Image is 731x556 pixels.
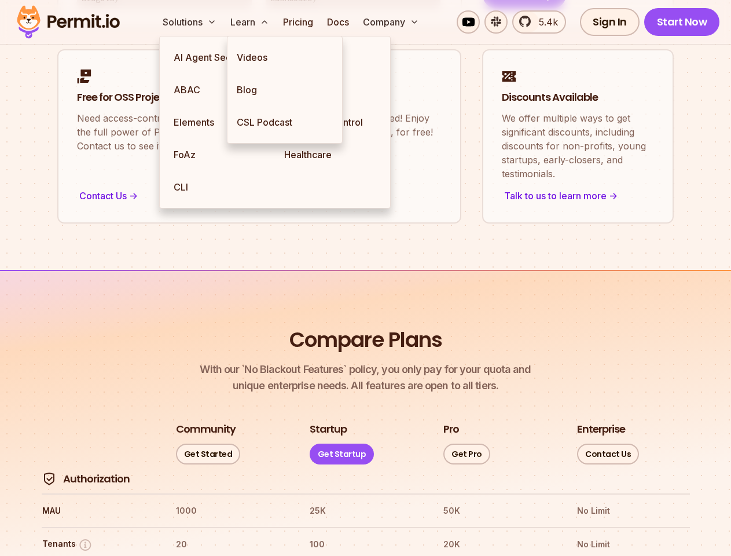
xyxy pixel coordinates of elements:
a: CLI [164,171,275,203]
img: Authorization [42,472,56,486]
th: No Limit [576,535,689,554]
button: Company [358,10,424,34]
a: Get Startup [310,444,374,464]
th: 20K [443,535,556,554]
a: Get Pro [443,444,490,464]
th: 100 [309,535,422,554]
a: Healthcare [275,138,385,171]
th: No Limit [576,502,689,520]
p: We offer multiple ways to get significant discounts, including discounts for non-profits, young s... [502,111,654,181]
span: -> [609,189,618,203]
button: Solutions [158,10,221,34]
img: Permit logo [12,2,125,42]
button: Learn [226,10,274,34]
h3: Pro [443,422,459,437]
p: unique enterprise needs. All features are open to all tiers. [200,361,531,394]
th: 1000 [175,502,288,520]
th: 25K [309,502,422,520]
a: Contact Us [577,444,639,464]
th: MAU [42,502,155,520]
a: Pricing [278,10,318,34]
p: Need access-control for your open-source project? We got you covered! Enjoy the full power of Per... [77,111,442,153]
a: Get Started [176,444,241,464]
span: 5.4k [532,15,558,29]
span: With our `No Blackout Features` policy, you only pay for your quota and [200,361,531,378]
a: Videos [227,41,342,74]
a: FoAz [164,138,275,171]
a: CSL Podcast [227,106,342,138]
th: 20 [175,535,288,554]
h2: Free for OSS Projects [77,90,442,105]
h2: Discounts Available [502,90,654,105]
a: Free for OSS ProjectsNeed access-control for your open-source project? We got you covered! Enjoy ... [57,49,461,224]
a: Sign In [580,8,640,36]
a: AI Agent Security [164,41,275,74]
h3: Enterprise [577,422,625,437]
div: Contact Us [77,188,442,204]
h3: Community [176,422,236,437]
h3: Startup [310,422,347,437]
a: Docs [322,10,354,34]
a: Start Now [644,8,720,36]
h2: Compare Plans [289,325,442,354]
a: ABAC [164,74,275,106]
a: Elements [164,106,275,138]
a: Discounts AvailableWe offer multiple ways to get significant discounts, including discounts for n... [482,49,674,224]
th: 50K [443,502,556,520]
a: Blog [227,74,342,106]
a: 5.4k [512,10,566,34]
button: Tenants [42,537,93,552]
h4: Authorization [63,472,130,487]
span: -> [129,189,138,203]
div: Talk to us to learn more [502,188,654,204]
